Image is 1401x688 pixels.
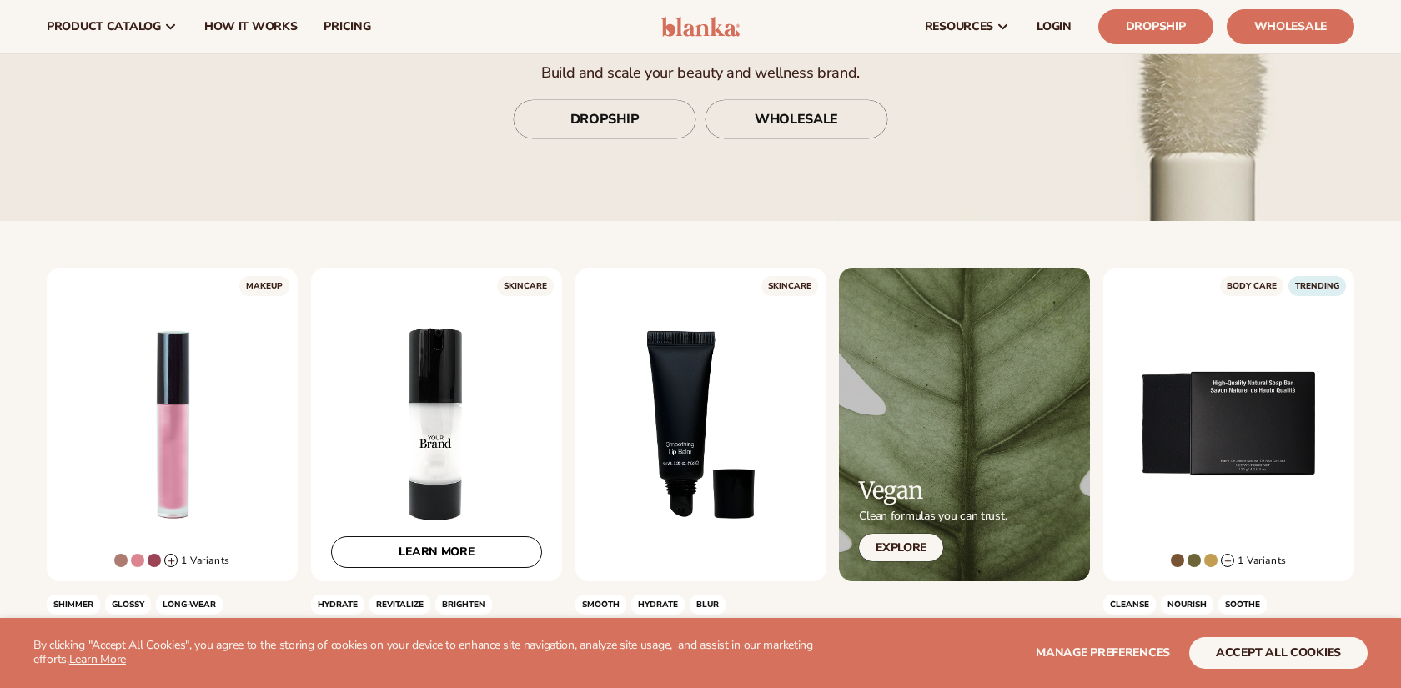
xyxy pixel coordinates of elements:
a: LEARN MORE [331,536,542,568]
span: LONG-WEAR [156,595,223,615]
span: product catalog [47,20,161,33]
button: accept all cookies [1189,637,1368,669]
span: REVITALIZE [369,595,430,615]
img: logo [661,17,741,37]
span: HYDRATE [311,595,364,615]
span: SOOTHE [1218,595,1267,615]
button: Manage preferences [1036,637,1170,669]
span: NOURISH [1161,595,1213,615]
a: Dropship [1098,9,1213,44]
a: Learn More [69,651,126,667]
span: resources [925,20,993,33]
span: GLOSSY [105,595,151,615]
h2: Vegan [859,478,1007,504]
a: Explore [859,534,943,561]
span: pricing [324,20,370,33]
span: How It Works [204,20,298,33]
a: WHOLESALE [705,99,888,139]
span: BLUR [690,595,726,615]
p: Build and scale your beauty and wellness brand. [329,63,1072,83]
span: Shimmer [47,595,100,615]
span: HYDRATE [631,595,685,615]
span: BRIGHTEN [435,595,492,615]
span: SMOOTH [575,595,626,615]
a: DROPSHIP [513,99,696,139]
a: Wholesale [1227,9,1354,44]
span: Cleanse [1103,595,1156,615]
span: LOGIN [1037,20,1072,33]
p: By clicking "Accept All Cookies", you agree to the storing of cookies on your device to enhance s... [33,639,817,667]
span: Manage preferences [1036,645,1170,660]
p: Clean formulas you can trust. [859,509,1007,524]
